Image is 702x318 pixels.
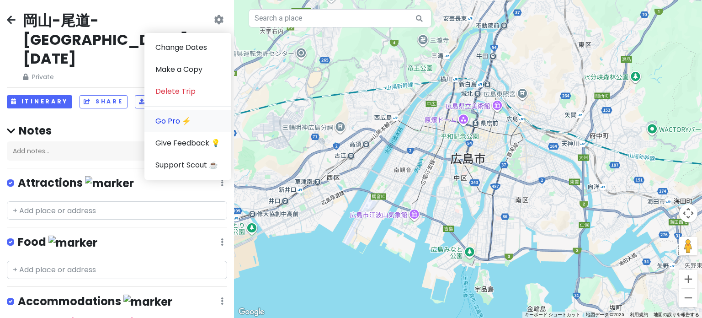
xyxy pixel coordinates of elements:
[7,124,227,138] h4: Notes
[85,176,134,190] img: marker
[586,312,624,317] span: 地図データ ©2025
[144,81,231,102] a: Delete Trip
[18,235,97,250] h4: Food
[144,132,231,154] a: Give Feedback 💡
[18,176,134,191] h4: Attractions
[525,312,580,318] button: キーボード ショートカット
[23,72,212,82] span: Private
[7,95,72,108] button: Itinerary
[7,201,227,220] input: + Add place or address
[144,110,231,132] a: Go Pro ⚡️
[23,11,212,68] h2: 岡山-尾道-[GEOGRAPHIC_DATA] [DATE]
[679,237,697,255] button: 地図上にペグマンをドロップして、ストリートビューを開きます
[679,270,697,288] button: ズームイン
[7,261,227,279] input: + Add place or address
[123,295,172,309] img: marker
[236,306,266,318] img: Google
[144,59,231,81] a: Make a Copy
[18,294,172,309] h4: Accommodations
[679,289,697,307] button: ズームアウト
[249,9,431,27] input: Search a place
[80,95,127,108] button: Share
[7,141,227,161] div: Add notes...
[679,204,697,222] button: 地図のカメラ コントロール
[654,312,699,317] a: 地図の誤りを報告する
[236,306,266,318] a: Google マップでこの地域を開きます（新しいウィンドウが開きます）
[48,236,97,250] img: marker
[630,312,648,317] a: 利用規約
[144,154,231,176] a: Support Scout ☕️
[135,95,191,108] button: Publish
[144,37,231,59] a: Change Dates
